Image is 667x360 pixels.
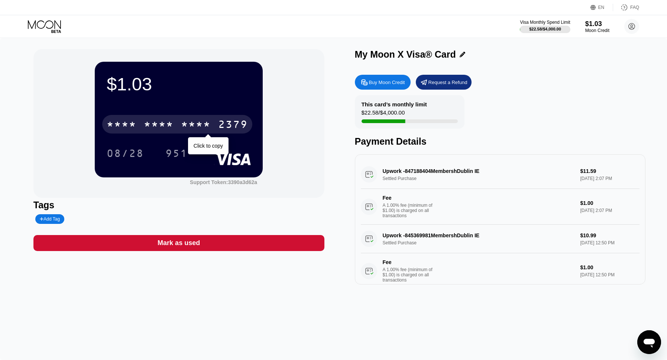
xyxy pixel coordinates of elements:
div: $1.00 [580,200,640,206]
div: Buy Moon Credit [369,79,405,86]
div: Mark as used [158,239,200,247]
div: $1.03Moon Credit [585,20,609,33]
div: FeeA 1.00% fee (minimum of $1.00) is charged on all transactions$1.00[DATE] 12:50 PM [361,253,640,289]
div: Fee [383,259,435,265]
div: 951 [165,148,188,160]
div: This card’s monthly limit [362,101,427,107]
div: A 1.00% fee (minimum of $1.00) is charged on all transactions [383,267,438,283]
div: EN [590,4,613,11]
div: [DATE] 12:50 PM [580,272,640,277]
div: Visa Monthly Spend Limit$22.58/$4,000.00 [520,20,570,33]
div: FAQ [630,5,639,10]
div: Visa Monthly Spend Limit [520,20,570,25]
div: EN [598,5,605,10]
div: My Moon X Visa® Card [355,49,456,60]
div: Moon Credit [585,28,609,33]
div: Click to copy [194,143,223,149]
div: $1.03 [107,74,251,94]
div: FeeA 1.00% fee (minimum of $1.00) is charged on all transactions$1.00[DATE] 2:07 PM [361,189,640,225]
div: Support Token:3390a3d62a [190,179,257,185]
div: $22.58 / $4,000.00 [362,109,405,119]
div: Add Tag [40,216,60,222]
div: Fee [383,195,435,201]
div: 2379 [218,119,248,131]
div: Buy Moon Credit [355,75,411,90]
div: A 1.00% fee (minimum of $1.00) is charged on all transactions [383,203,438,218]
div: Tags [33,200,324,210]
div: [DATE] 2:07 PM [580,208,640,213]
div: $1.00 [580,264,640,270]
div: $1.03 [585,20,609,28]
div: Support Token: 3390a3d62a [190,179,257,185]
iframe: Button to launch messaging window [637,330,661,354]
div: $22.58 / $4,000.00 [529,27,561,31]
div: FAQ [613,4,639,11]
div: Mark as used [33,235,324,251]
div: Request a Refund [416,75,472,90]
div: 08/28 [107,148,144,160]
div: 08/28 [101,144,149,163]
div: Payment Details [355,136,646,147]
div: 951 [160,144,193,163]
div: Add Tag [35,214,64,224]
div: Request a Refund [428,79,467,86]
